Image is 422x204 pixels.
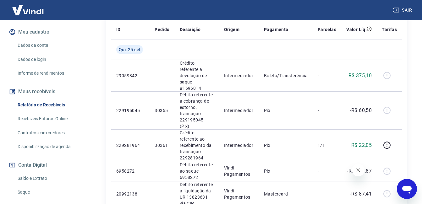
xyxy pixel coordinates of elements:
p: Pix [264,142,308,148]
p: Intermediador [224,142,254,148]
p: R$ 375,10 [348,72,372,79]
p: Valor Líq. [346,26,367,33]
p: - [318,107,336,114]
p: Mastercard [264,191,308,197]
p: Vindi Pagamentos [224,165,254,177]
p: Vindi Pagamentos [224,188,254,200]
p: Débito referente a cobrança de estorno, transação 229195045 (Pix) [180,92,214,129]
a: Contratos com credores [15,126,86,139]
p: ID [116,26,121,33]
p: Pagamento [264,26,288,33]
button: Meu cadastro [8,25,86,39]
span: Qui, 25 set [119,46,140,53]
p: - [318,168,336,174]
iframe: Botão para abrir a janela de mensagens [397,179,417,199]
p: Crédito referente ao recebimento da transação 229281964 [180,130,214,161]
p: R$ 22,05 [351,142,372,149]
p: Intermediador [224,107,254,114]
button: Conta Digital [8,158,86,172]
p: -R$ 87,41 [350,190,372,198]
a: Dados de login [15,53,86,66]
a: Dados da conta [15,39,86,52]
p: Pix [264,168,308,174]
a: Saque [15,186,86,199]
a: Disponibilização de agenda [15,140,86,153]
p: 29059842 [116,72,145,79]
p: Pedido [155,26,169,33]
button: Sair [392,4,414,16]
p: Parcelas [318,26,336,33]
p: 30361 [155,142,169,148]
span: Olá! Precisa de ajuda? [4,4,53,9]
p: Descrição [180,26,201,33]
p: 229281964 [116,142,145,148]
p: -R$ 60,50 [350,107,372,114]
img: Vindi [8,0,48,19]
a: Saldo e Extrato [15,172,86,185]
p: 229195045 [116,107,145,114]
p: 20992138 [116,191,145,197]
p: Intermediador [224,72,254,79]
p: Boleto/Transferência [264,72,308,79]
a: Relatório de Recebíveis [15,99,86,111]
p: 30355 [155,107,169,114]
p: 1/1 [318,142,336,148]
p: Pix [264,107,308,114]
p: 6958272 [116,168,145,174]
p: - [318,191,336,197]
button: Meus recebíveis [8,85,86,99]
p: -R$ 691,87 [347,167,372,175]
p: Crédito referente a devolução de saque #1696814 [180,60,214,91]
p: Origem [224,26,239,33]
p: - [318,72,336,79]
a: Recebíveis Futuros Online [15,112,86,125]
p: Débito referente ao saque 6958272 [180,162,214,180]
p: Tarifas [382,26,397,33]
a: Informe de rendimentos [15,67,86,80]
iframe: Fechar mensagem [352,164,364,176]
